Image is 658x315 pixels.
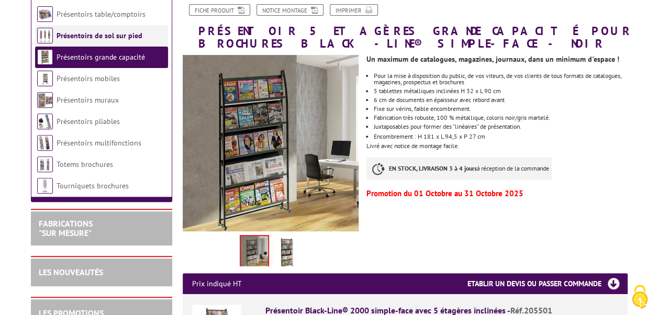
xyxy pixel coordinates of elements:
[57,74,120,83] a: Présentoirs mobiles
[37,71,53,86] img: Présentoirs mobiles
[467,273,628,294] h3: Etablir un devis ou passer commande
[374,123,627,130] div: Juxtaposables pour former des "linéaires" de présentation.
[366,157,552,180] p: à réception de la commande
[37,6,53,22] img: Présentoirs table/comptoirs
[39,218,93,238] a: FABRICATIONS"Sur Mesure"
[57,138,141,148] a: Présentoirs multifonctions
[57,95,119,105] a: Présentoirs muraux
[374,106,627,112] li: Fixe sur vérins, faible encombrement.
[374,132,627,140] p: Encombrement : H 181 x L 94,5 x P 27 cm
[57,181,129,190] a: Tourniquets brochures
[37,178,53,194] img: Tourniquets brochures
[189,4,250,16] a: Fiche produit
[37,28,53,43] img: Présentoirs de sol sur pied
[57,31,142,40] a: Présentoirs de sol sur pied
[37,135,53,151] img: Présentoirs multifonctions
[374,73,627,85] li: Pour la mise à disposition du public, de vos viteurs, de vos clients de tous formats de catalogue...
[621,279,658,315] button: Cookies (fenêtre modale)
[39,267,103,277] a: LES NOUVEAUTÉS
[256,4,324,16] a: Notice Montage
[366,190,627,197] p: Promotion du 01 Octobre au 31 Octobre 2025
[57,52,145,62] a: Présentoirs grande capacité
[330,4,378,16] a: Imprimer
[183,55,359,231] img: presentoirs_grande_capacite_brichure_black_line_simple_face_205501.jpg
[192,273,242,294] p: Prix indiqué HT
[366,50,635,202] div: Livré avec notice de montage facile.
[241,236,268,268] img: presentoirs_grande_capacite_brichure_black_line_simple_face_205501.jpg
[57,9,146,19] a: Présentoirs table/comptoirs
[57,117,120,126] a: Présentoirs pliables
[37,92,53,108] img: Présentoirs muraux
[37,114,53,129] img: Présentoirs pliables
[37,156,53,172] img: Totems brochures
[274,237,299,269] img: presentoirs_grande_capacite_205501.jpg
[374,88,627,94] li: 5 tablettes métalliques inclinées H 32 x L 90 cm
[37,49,53,65] img: Présentoirs grande capacité
[374,115,627,121] li: Fabrication très robuste, 100 % métallique, coloris noir/gris martelé.
[57,160,113,169] a: Totems brochures
[366,54,619,64] strong: Un maximum de catalogues, magazines, journaux, dans un minimum d'espace !
[374,97,627,103] li: 6 cm de documents en épaisseur avec rebord avant
[627,284,653,310] img: Cookies (fenêtre modale)
[389,164,477,172] strong: EN STOCK, LIVRAISON 3 à 4 jours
